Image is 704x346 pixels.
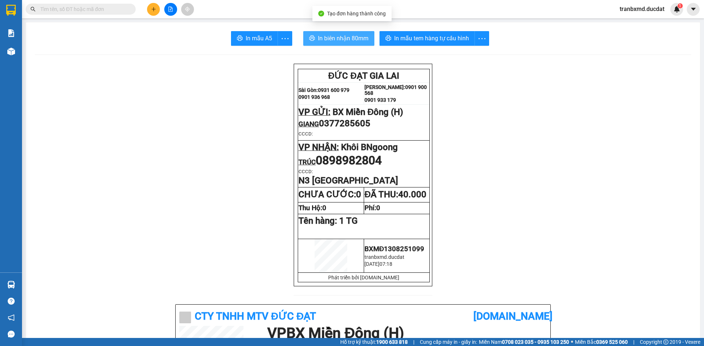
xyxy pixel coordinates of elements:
span: In mẫu A5 [246,34,272,43]
span: Tên hàng: [298,216,357,226]
span: more [475,34,489,43]
img: logo-vxr [6,5,16,16]
span: more [278,34,292,43]
span: ⚪️ [571,341,573,343]
button: aim [181,3,194,16]
td: Phát triển bởi [DOMAIN_NAME] [298,273,430,282]
span: plus [151,7,156,12]
span: 1 TG [339,216,357,226]
span: Khôi BNgoong [341,142,398,152]
span: ĐỨC ĐẠT GIA LAI [328,71,399,81]
img: icon-new-feature [674,6,680,12]
span: 0 [376,204,380,212]
span: VP GỬI: [298,107,330,117]
span: message [8,331,15,338]
span: CCCD: [298,169,313,174]
span: 0 [356,189,361,200]
span: printer [237,35,243,42]
button: printerIn mẫu A5 [231,31,278,46]
button: printerIn mẫu tem hàng tự cấu hình [379,31,475,46]
span: printer [309,35,315,42]
strong: Sài Gòn: [298,87,318,93]
strong: Phí: [364,204,380,212]
button: more [474,31,489,46]
span: 07:18 [379,261,392,267]
strong: 0901 936 968 [298,94,330,100]
span: Miền Bắc [575,338,628,346]
span: BX Miền Đông (H) [333,107,403,117]
span: notification [8,314,15,321]
strong: 0369 525 060 [596,339,628,345]
button: printerIn biên nhận 80mm [303,31,374,46]
h1: VP BX Miền Đông (H) [267,326,543,341]
strong: 0901 933 179 [364,97,396,103]
button: caret-down [687,3,700,16]
input: Tìm tên, số ĐT hoặc mã đơn [40,5,127,13]
span: | [413,338,414,346]
span: In biên nhận 80mm [318,34,368,43]
strong: ĐÃ THU: [364,189,426,200]
strong: 0931 600 979 [318,87,349,93]
b: CTy TNHH MTV ĐỨC ĐẠT [195,310,316,322]
button: file-add [164,3,177,16]
span: tranbxmd.ducdat [364,254,404,260]
button: plus [147,3,160,16]
span: VP NHẬN: [298,142,339,152]
span: TRÚC [298,158,316,166]
strong: Thu Hộ: [298,204,326,212]
span: file-add [168,7,173,12]
strong: 1900 633 818 [376,339,408,345]
span: aim [185,7,190,12]
strong: 0901 900 568 [364,84,427,96]
img: warehouse-icon [7,281,15,289]
span: search [30,7,36,12]
span: [DATE] [364,261,379,267]
span: check-circle [318,11,324,16]
span: 1 [679,3,681,8]
span: BXMĐ1308251099 [364,245,424,253]
span: 40.000 [398,189,426,200]
span: caret-down [690,6,697,12]
span: tranbxmd.ducdat [614,4,670,14]
sup: 1 [678,3,683,8]
span: 0898982804 [316,153,382,167]
span: In mẫu tem hàng tự cấu hình [394,34,469,43]
button: more [278,31,292,46]
span: GIANG [298,120,319,128]
img: warehouse-icon [7,48,15,55]
span: Cung cấp máy in - giấy in: [420,338,477,346]
b: [DOMAIN_NAME] [473,310,553,322]
span: 0377285605 [319,118,370,129]
strong: CHƯA CƯỚC: [298,189,361,200]
span: printer [385,35,391,42]
span: Hỗ trợ kỹ thuật: [340,338,408,346]
span: | [633,338,634,346]
span: CCCD: [298,131,313,137]
span: Miền Nam [479,338,569,346]
span: 0 [322,204,326,212]
span: Tạo đơn hàng thành công [327,11,386,16]
strong: 0708 023 035 - 0935 103 250 [502,339,569,345]
span: copyright [663,339,668,345]
span: N3 [GEOGRAPHIC_DATA] [298,175,398,186]
img: solution-icon [7,29,15,37]
span: question-circle [8,298,15,305]
strong: [PERSON_NAME]: [364,84,405,90]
